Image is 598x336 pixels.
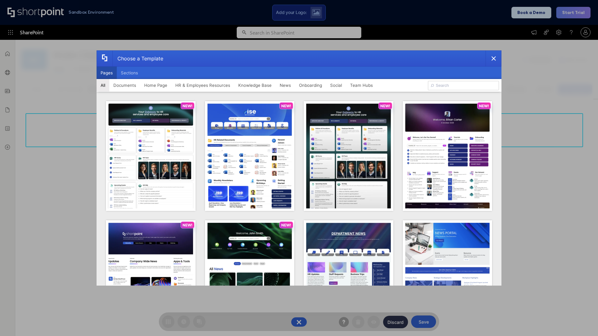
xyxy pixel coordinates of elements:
button: Knowledge Base [234,79,276,91]
button: Pages [97,67,117,79]
button: Social [326,79,346,91]
iframe: Chat Widget [486,264,598,336]
button: News [276,79,295,91]
p: NEW! [183,104,192,108]
input: Search [428,81,499,90]
div: Choose a Template [112,51,163,66]
p: NEW! [479,104,489,108]
button: Team Hubs [346,79,377,91]
button: All [97,79,109,91]
p: NEW! [281,223,291,227]
button: Onboarding [295,79,326,91]
button: HR & Employees Resources [171,79,234,91]
p: NEW! [380,104,390,108]
button: Sections [117,67,142,79]
div: template selector [97,50,501,286]
p: NEW! [183,223,192,227]
button: Documents [109,79,140,91]
button: Home Page [140,79,171,91]
p: NEW! [281,104,291,108]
